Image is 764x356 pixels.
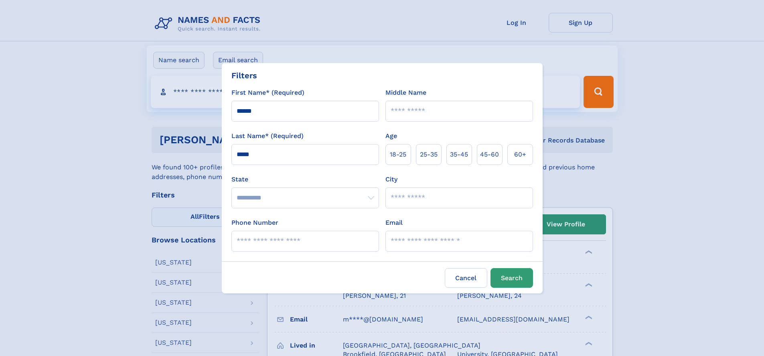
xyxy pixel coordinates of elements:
label: Middle Name [385,88,426,98]
label: Email [385,218,403,228]
label: Last Name* (Required) [231,131,304,141]
label: City [385,175,397,184]
span: 45‑60 [480,150,499,159]
span: 60+ [514,150,526,159]
div: Filters [231,69,257,81]
label: Phone Number [231,218,278,228]
span: 18‑25 [390,150,406,159]
label: Cancel [445,268,487,288]
span: 25‑35 [420,150,438,159]
label: First Name* (Required) [231,88,304,98]
span: 35‑45 [450,150,468,159]
label: State [231,175,379,184]
button: Search [490,268,533,288]
label: Age [385,131,397,141]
